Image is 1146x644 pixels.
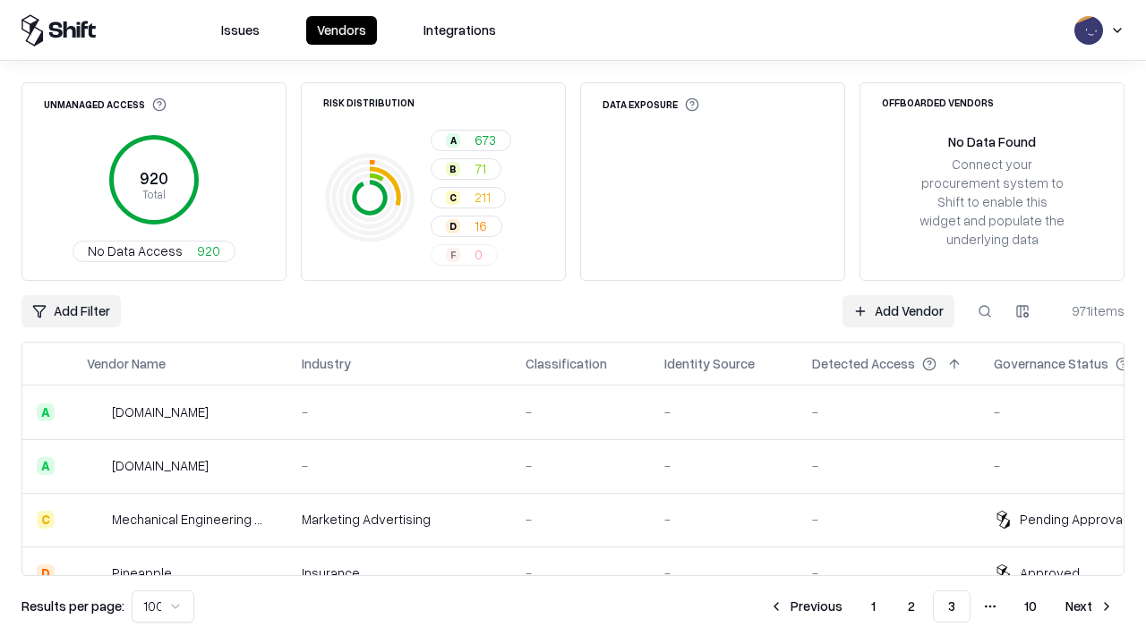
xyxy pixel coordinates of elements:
div: - [812,563,965,582]
div: D [37,564,55,582]
div: - [812,510,965,529]
div: [DOMAIN_NAME] [112,402,209,421]
button: 10 [1010,590,1051,623]
img: madisonlogic.com [87,457,105,475]
div: A [446,133,460,148]
button: A673 [431,130,511,151]
div: - [526,456,636,475]
button: B71 [431,158,501,180]
button: No Data Access920 [73,241,235,262]
div: Approved [1020,563,1080,582]
div: - [526,510,636,529]
div: Insurance [302,563,497,582]
button: Next [1055,590,1125,623]
div: - [302,456,497,475]
div: - [664,510,783,529]
span: 673 [475,131,496,149]
div: - [664,402,783,421]
span: 211 [475,188,491,207]
div: - [664,563,783,582]
div: - [812,456,965,475]
tspan: 920 [140,168,168,188]
img: Mechanical Engineering World [87,511,105,529]
div: A [37,457,55,475]
span: 16 [475,216,487,235]
button: 2 [894,590,929,623]
div: Detected Access [812,354,915,373]
div: C [446,191,460,205]
div: Governance Status [994,354,1108,373]
div: Identity Source [664,354,755,373]
button: Integrations [413,16,507,45]
div: D [446,219,460,233]
div: Mechanical Engineering World [112,510,273,529]
img: automat-it.com [87,403,105,421]
button: Previous [758,590,853,623]
button: Issues [210,16,270,45]
p: Results per page: [21,597,124,615]
div: B [446,162,460,176]
button: C211 [431,187,506,208]
button: Add Filter [21,295,121,327]
div: A [37,403,55,421]
button: Vendors [306,16,377,45]
div: C [37,511,55,529]
div: 971 items [1053,301,1125,320]
div: Vendor Name [87,354,166,373]
button: 3 [933,590,971,623]
div: Pending Approval [1020,510,1125,529]
div: Industry [302,354,351,373]
span: 920 [197,241,220,260]
div: Offboarded Vendors [882,97,994,107]
div: - [664,456,783,475]
div: Marketing Advertising [302,510,497,529]
div: - [526,402,636,421]
div: Risk Distribution [323,97,415,107]
nav: pagination [758,590,1125,623]
div: - [812,402,965,421]
span: 71 [475,159,486,178]
img: Pineapple [87,564,105,582]
div: Data Exposure [603,97,699,112]
div: Classification [526,354,607,373]
div: Pineapple [112,563,172,582]
div: Connect your procurement system to Shift to enable this widget and populate the underlying data [918,155,1066,250]
div: - [302,402,497,421]
div: [DOMAIN_NAME] [112,456,209,475]
span: No Data Access [88,241,183,260]
div: No Data Found [948,132,1036,151]
a: Add Vendor [842,295,954,327]
button: 1 [857,590,890,623]
div: - [526,563,636,582]
button: D16 [431,216,502,237]
div: Unmanaged Access [44,97,167,112]
tspan: Total [142,187,166,201]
